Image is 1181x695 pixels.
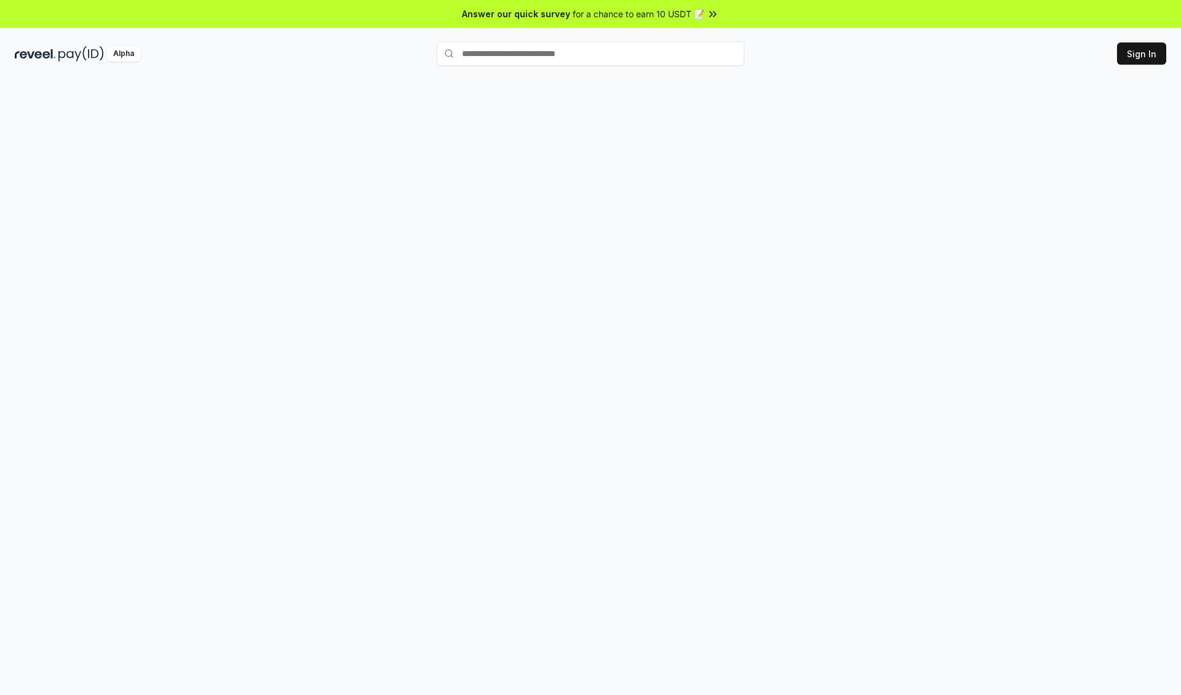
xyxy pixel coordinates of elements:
button: Sign In [1117,42,1166,65]
div: Alpha [106,46,141,62]
span: Answer our quick survey [462,7,570,20]
span: for a chance to earn 10 USDT 📝 [573,7,704,20]
img: reveel_dark [15,46,56,62]
img: pay_id [58,46,104,62]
